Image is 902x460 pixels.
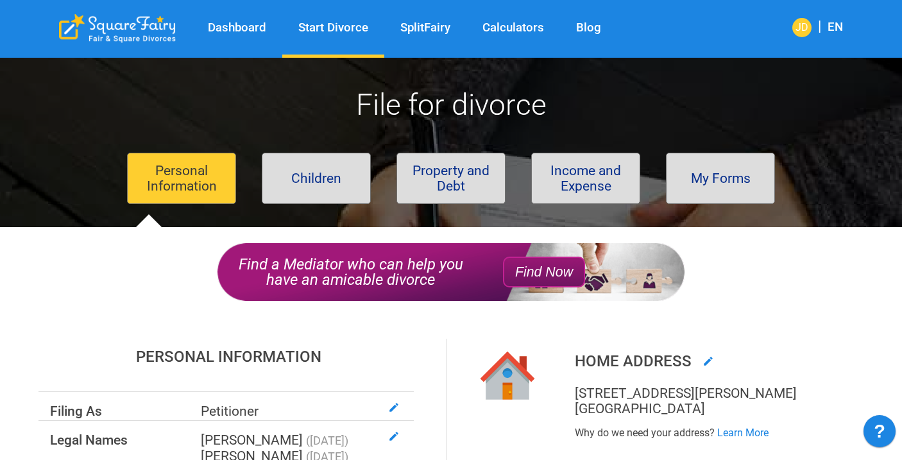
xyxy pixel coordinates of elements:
[59,14,176,43] div: SquareFairy Logo
[575,349,858,376] div: Home Address
[666,153,775,204] button: My Forms
[792,18,812,37] div: JD
[828,19,843,37] div: EN
[384,21,466,35] a: SplitFairy
[531,153,640,204] button: Income and Expense
[575,386,858,416] div: [STREET_ADDRESS][PERSON_NAME] [GEOGRAPHIC_DATA]
[44,58,858,119] div: File for divorce
[503,257,585,287] button: Find Now
[575,426,858,439] div: Why do we need your address?
[192,21,282,35] a: Dashboard
[306,434,348,447] span: ( [DATE] )
[857,409,902,460] iframe: JSD widget
[396,153,506,204] button: Property and Debt
[560,21,617,35] a: Blog
[262,153,371,204] button: Children
[230,257,471,287] p: Find a Mediator who can help you have an amicable divorce
[45,398,196,419] div: Filing As
[466,21,560,35] a: Calculators
[44,349,414,364] div: Personal Information
[812,18,828,34] span: |
[282,21,384,35] a: Start Divorce
[717,427,769,439] a: Learn More
[127,153,236,204] button: Personal Information
[479,349,536,407] img: Home Icon
[196,398,407,419] div: Petitioner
